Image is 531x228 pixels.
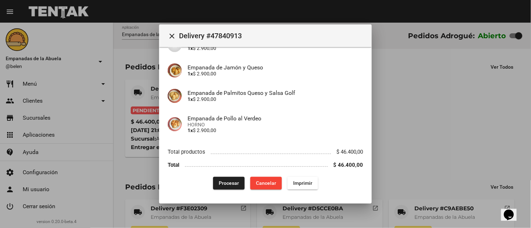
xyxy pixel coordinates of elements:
span: HORNO [188,122,363,127]
iframe: chat widget [501,200,524,221]
span: Cancelar [256,181,276,186]
button: Cerrar [165,29,179,43]
b: 1x [188,127,193,133]
img: 72c15bfb-ac41-4ae4-a4f2-82349035ab42.jpg [168,63,182,78]
mat-icon: Cerrar [168,32,176,40]
button: Imprimir [287,177,318,190]
b: 1x [188,96,193,102]
img: 23889947-f116-4e8f-977b-138207bb6e24.jpg [168,89,182,103]
span: Imprimir [293,181,312,186]
img: b535b57a-eb23-4682-a080-b8c53aa6123f.jpg [168,117,182,131]
button: Cancelar [250,177,282,190]
span: Procesar [219,181,239,186]
h4: Empanada de Pollo al Verdeo [188,115,363,122]
li: Total $ 46.400,00 [168,158,363,171]
p: $ 2.900,00 [188,96,363,102]
button: Procesar [213,177,245,190]
h4: Empanada de Jamón y Queso [188,64,363,71]
p: $ 2.900,00 [188,71,363,76]
li: Total productos $ 46.400,00 [168,146,363,159]
b: 1x [188,71,193,76]
b: 1x [188,45,193,51]
p: $ 2.900,00 [188,127,363,133]
h4: Empanada de Palmitos Queso y Salsa Golf [188,90,363,96]
p: $ 2.900,00 [188,45,363,51]
span: Delivery #47840913 [179,30,366,41]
